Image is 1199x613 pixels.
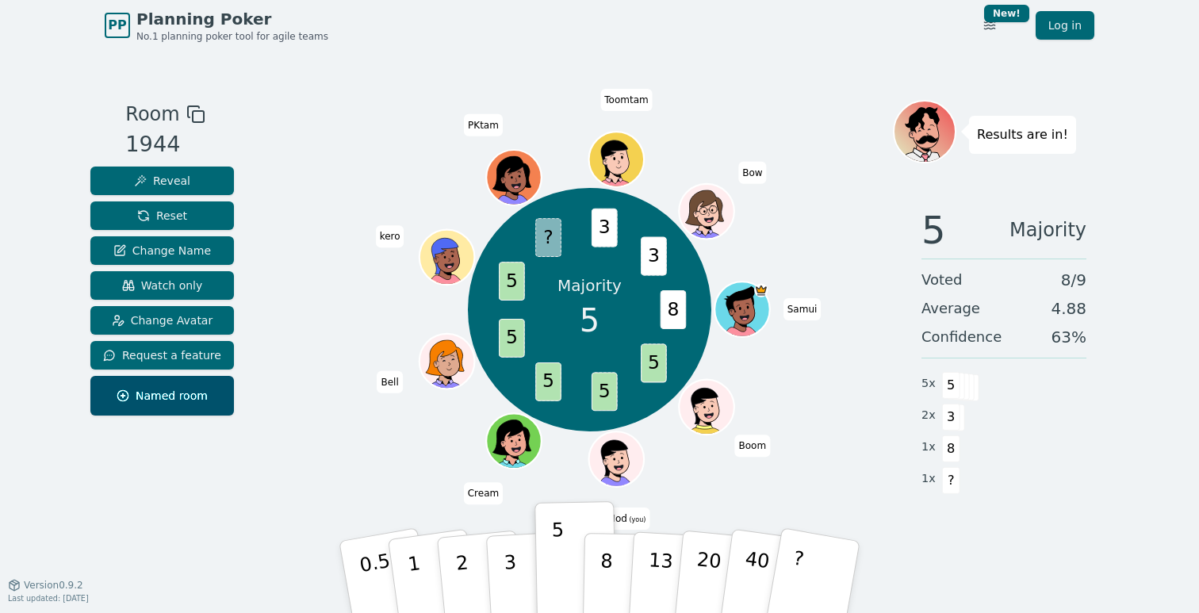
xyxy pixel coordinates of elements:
[921,439,936,456] span: 1 x
[535,218,561,257] span: ?
[1036,11,1094,40] a: Log in
[376,226,404,248] span: Click to change your name
[464,483,503,505] span: Click to change your name
[125,128,205,161] div: 1944
[552,519,565,604] p: 5
[641,236,667,275] span: 3
[921,470,936,488] span: 1 x
[738,162,766,184] span: Click to change your name
[24,579,83,592] span: Version 0.9.2
[557,274,622,297] p: Majority
[90,236,234,265] button: Change Name
[603,508,650,530] span: Click to change your name
[942,404,960,431] span: 3
[1009,211,1086,249] span: Majority
[942,435,960,462] span: 8
[975,11,1004,40] button: New!
[783,298,822,320] span: Click to change your name
[942,467,960,494] span: ?
[112,312,213,328] span: Change Avatar
[134,173,190,189] span: Reveal
[136,8,328,30] span: Planning Poker
[113,243,211,259] span: Change Name
[137,208,187,224] span: Reset
[942,372,960,399] span: 5
[1052,326,1086,348] span: 63 %
[627,516,646,523] span: (you)
[377,371,402,393] span: Click to change your name
[984,5,1029,22] div: New!
[90,341,234,370] button: Request a feature
[90,201,234,230] button: Reset
[105,8,328,43] a: PPPlanning PokerNo.1 planning poker tool for agile teams
[90,167,234,195] button: Reveal
[921,407,936,424] span: 2 x
[921,297,980,320] span: Average
[117,388,208,404] span: Named room
[499,262,525,301] span: 5
[977,124,1068,146] p: Results are in!
[108,16,126,35] span: PP
[90,271,234,300] button: Watch only
[125,100,179,128] span: Room
[660,290,686,329] span: 8
[90,306,234,335] button: Change Avatar
[499,319,525,358] span: 5
[122,278,203,293] span: Watch only
[641,343,667,382] span: 5
[590,434,642,485] button: Click to change your avatar
[921,211,946,249] span: 5
[591,209,617,247] span: 3
[735,435,771,458] span: Click to change your name
[1051,297,1086,320] span: 4.88
[103,347,221,363] span: Request a feature
[8,594,89,603] span: Last updated: [DATE]
[754,284,768,297] span: Samui is the host
[136,30,328,43] span: No.1 planning poker tool for agile teams
[464,114,503,136] span: Click to change your name
[1061,269,1086,291] span: 8 / 9
[580,297,599,344] span: 5
[921,326,1002,348] span: Confidence
[921,375,936,393] span: 5 x
[921,269,963,291] span: Voted
[90,376,234,416] button: Named room
[8,579,83,592] button: Version0.9.2
[591,372,617,411] span: 5
[535,362,561,401] span: 5
[600,89,652,111] span: Click to change your name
